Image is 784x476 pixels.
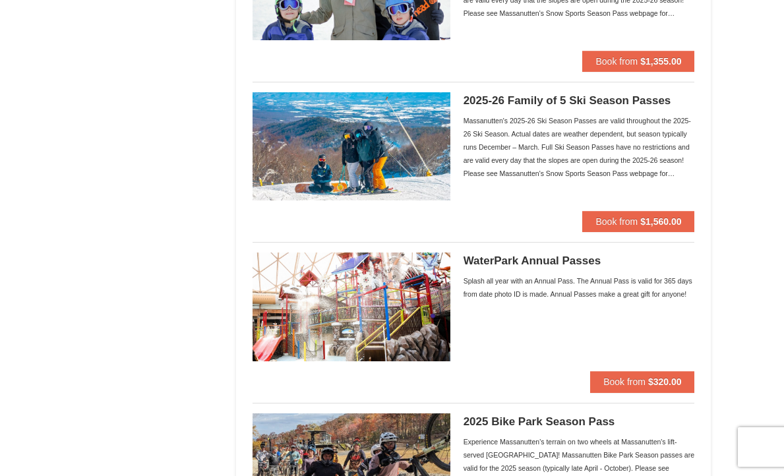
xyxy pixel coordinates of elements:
img: 6619937-205-1660e5b5.jpg [253,92,450,200]
button: Book from $1,560.00 [582,211,694,232]
strong: $1,355.00 [640,56,681,67]
strong: $320.00 [648,376,682,387]
h5: WaterPark Annual Passes [464,254,695,268]
div: Massanutten's 2025-26 Ski Season Passes are valid throughout the 2025-26 Ski Season. Actual dates... [464,114,695,180]
strong: $1,560.00 [640,216,681,227]
button: Book from $1,355.00 [582,51,694,72]
div: Splash all year with an Annual Pass. The Annual Pass is valid for 365 days from date photo ID is ... [464,274,695,301]
h5: 2025 Bike Park Season Pass [464,415,695,429]
h5: 2025-26 Family of 5 Ski Season Passes [464,94,695,107]
span: Book from [595,216,638,227]
span: Book from [603,376,646,387]
span: Book from [595,56,638,67]
button: Book from $320.00 [590,371,694,392]
img: 6619937-36-230dbc92.jpg [253,253,450,361]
